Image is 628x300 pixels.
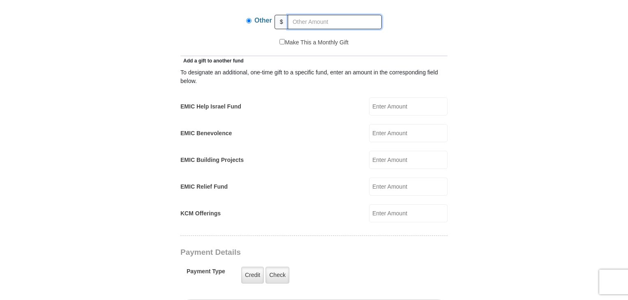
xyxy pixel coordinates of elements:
h3: Payment Details [180,248,390,257]
label: EMIC Relief Fund [180,182,228,191]
input: Enter Amount [369,204,448,222]
span: Add a gift to another fund [180,58,244,64]
h5: Payment Type [187,268,225,279]
label: Credit [241,267,264,284]
input: Enter Amount [369,124,448,142]
input: Make This a Monthly Gift [279,39,285,44]
label: EMIC Help Israel Fund [180,102,241,111]
label: EMIC Benevolence [180,129,232,138]
div: To designate an additional, one-time gift to a specific fund, enter an amount in the correspondin... [180,68,448,85]
label: EMIC Building Projects [180,156,244,164]
input: Other Amount [288,15,382,29]
label: Check [266,267,289,284]
span: $ [275,15,289,29]
input: Enter Amount [369,178,448,196]
span: Other [254,17,272,24]
input: Enter Amount [369,151,448,169]
label: KCM Offerings [180,209,221,218]
input: Enter Amount [369,97,448,115]
label: Make This a Monthly Gift [279,38,349,47]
